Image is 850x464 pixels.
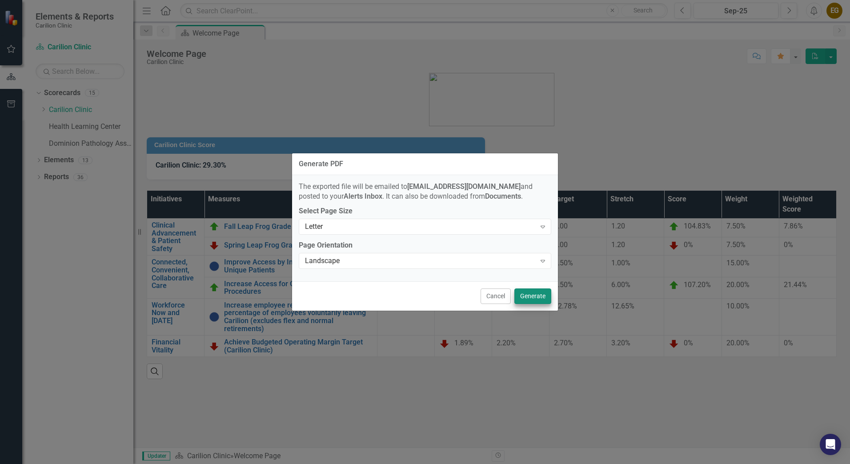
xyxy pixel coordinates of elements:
[481,288,511,304] button: Cancel
[299,240,551,251] label: Page Orientation
[299,206,551,216] label: Select Page Size
[820,434,841,455] div: Open Intercom Messenger
[344,192,382,200] strong: Alerts Inbox
[305,222,536,232] div: Letter
[514,288,551,304] button: Generate
[305,256,536,266] div: Landscape
[299,160,343,168] div: Generate PDF
[299,182,533,201] span: The exported file will be emailed to and posted to your . It can also be downloaded from .
[485,192,521,200] strong: Documents
[407,182,521,191] strong: [EMAIL_ADDRESS][DOMAIN_NAME]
